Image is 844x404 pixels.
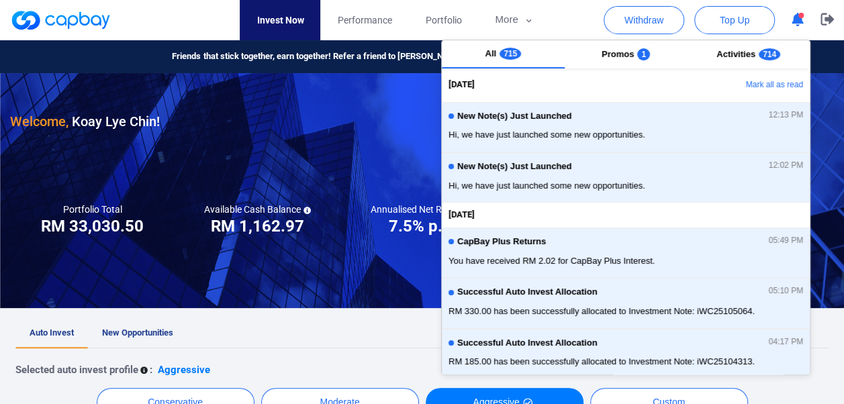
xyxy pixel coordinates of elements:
[602,49,634,59] span: Promos
[604,6,684,34] button: Withdraw
[10,111,160,132] h3: Koay Lye Chin !
[720,13,749,27] span: Top Up
[63,203,122,215] h5: Portfolio Total
[442,40,565,68] button: All715
[457,111,571,121] span: New Note(s) Just Launched
[665,74,810,97] button: Mark all as read
[637,48,650,60] span: 1
[158,362,210,378] p: Aggressive
[769,161,803,170] span: 12:02 PM
[370,203,473,215] h5: Annualised Net Return
[687,40,810,68] button: Activities714
[457,338,598,348] span: Successful Auto Invest Allocation
[759,48,780,60] span: 714
[449,179,803,193] span: Hi, we have just launched some new opportunities.
[388,215,455,237] h3: 7.5% p.a.
[204,203,311,215] h5: Available Cash Balance
[15,362,138,378] p: Selected auto invest profile
[442,102,810,152] button: New Note(s) Just Launched12:13 PMHi, we have just launched some new opportunities.
[172,50,585,64] span: Friends that stick together, earn together! Refer a friend to [PERSON_NAME] and earn referral rew...
[565,40,688,68] button: Promos1
[769,287,803,296] span: 05:10 PM
[10,113,68,130] span: Welcome,
[449,305,803,318] span: RM 330.00 has been successfully allocated to Investment Note: iWC25105064.
[41,215,144,237] h3: RM 33,030.50
[457,162,571,172] span: New Note(s) Just Launched
[457,287,598,297] span: Successful Auto Invest Allocation
[211,215,304,237] h3: RM 1,162.97
[769,111,803,120] span: 12:13 PM
[769,236,803,246] span: 05:49 PM
[449,128,803,142] span: Hi, we have just launched some new opportunities.
[449,355,803,368] span: RM 185.00 has been successfully allocated to Investment Note: iWC25104313.
[150,362,152,378] p: :
[716,49,755,59] span: Activities
[425,13,461,28] span: Portfolio
[500,48,521,60] span: 715
[442,329,810,379] button: Successful Auto Invest Allocation04:17 PMRM 185.00 has been successfully allocated to Investment ...
[694,6,775,34] button: Top Up
[30,327,74,338] span: Auto Invest
[102,327,173,338] span: New Opportunities
[337,13,391,28] span: Performance
[769,338,803,347] span: 04:17 PM
[449,208,475,222] span: [DATE]
[442,228,810,278] button: CapBay Plus Returns05:49 PMYou have received RM 2.02 for CapBay Plus Interest.
[457,237,546,247] span: CapBay Plus Returns
[442,152,810,203] button: New Note(s) Just Launched12:02 PMHi, we have just launched some new opportunities.
[442,278,810,328] button: Successful Auto Invest Allocation05:10 PMRM 330.00 has been successfully allocated to Investment ...
[485,48,497,58] span: All
[449,254,803,268] span: You have received RM 2.02 for CapBay Plus Interest.
[449,78,475,92] span: [DATE]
